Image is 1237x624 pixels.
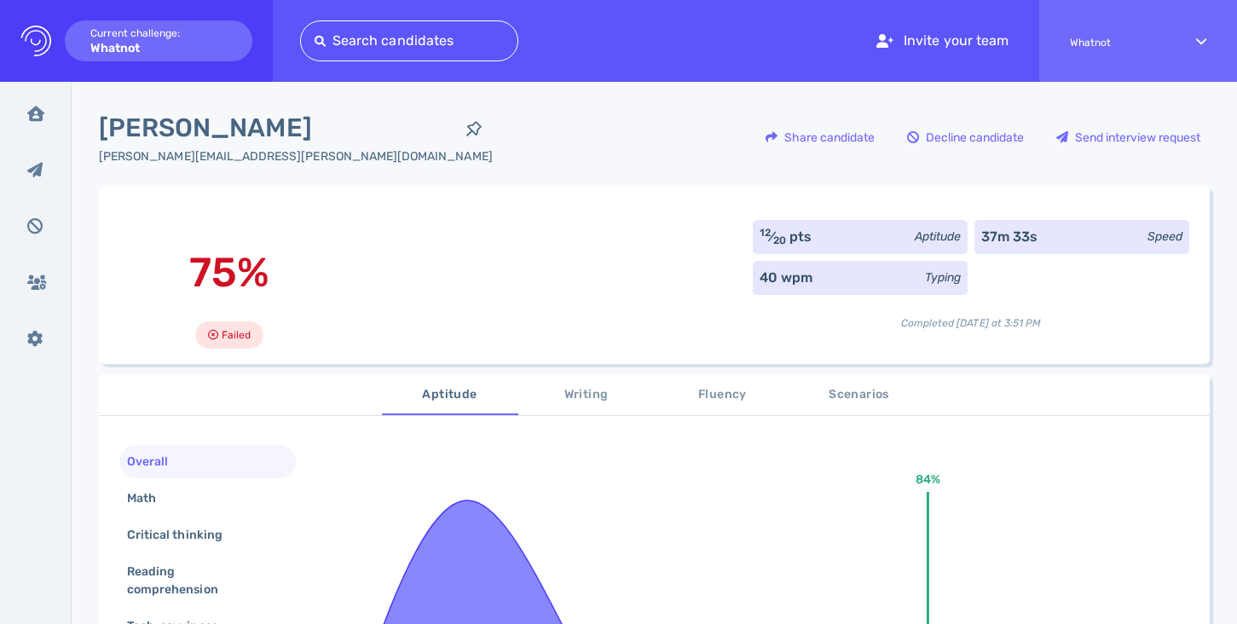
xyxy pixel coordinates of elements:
[1048,118,1209,157] div: Send interview request
[124,559,278,602] div: Reading comprehension
[760,268,812,288] div: 40 wpm
[760,227,771,239] sup: 12
[925,269,961,286] div: Typing
[222,325,251,345] span: Failed
[757,118,883,157] div: Share candidate
[189,248,269,297] span: 75%
[124,523,243,547] div: Critical thinking
[124,449,188,474] div: Overall
[916,472,940,487] text: 84%
[1070,37,1165,49] span: Whatnot
[99,147,493,165] div: Click to copy the email address
[124,486,176,511] div: Math
[1047,117,1210,158] button: Send interview request
[665,384,781,406] span: Fluency
[801,384,917,406] span: Scenarios
[981,227,1038,247] div: 37m 33s
[99,109,455,147] span: [PERSON_NAME]
[898,117,1033,158] button: Decline candidate
[392,384,508,406] span: Aptitude
[899,118,1032,157] div: Decline candidate
[529,384,645,406] span: Writing
[1147,228,1182,246] div: Speed
[756,117,884,158] button: Share candidate
[760,227,812,247] div: ⁄ pts
[915,228,961,246] div: Aptitude
[753,302,1189,331] div: Completed [DATE] at 3:51 PM
[773,234,786,246] sub: 20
